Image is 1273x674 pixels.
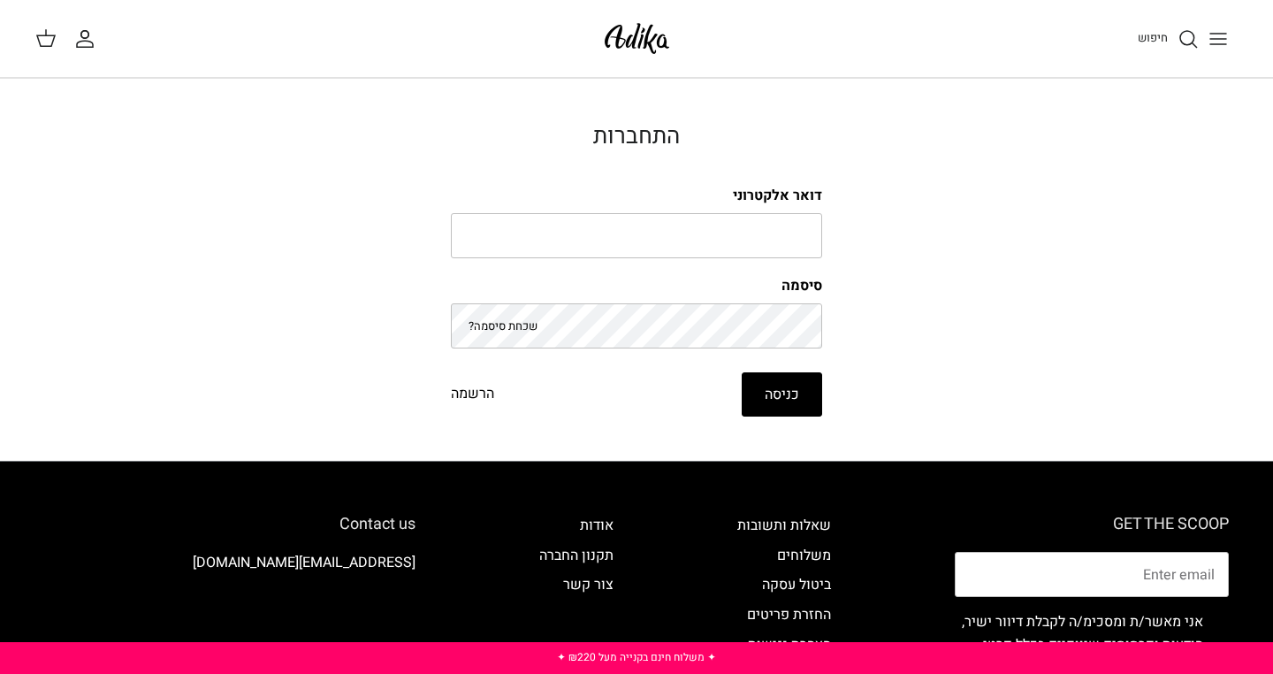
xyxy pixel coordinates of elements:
[737,515,831,536] a: שאלות ותשובות
[955,515,1229,534] h6: GET THE SCOOP
[451,123,822,150] h2: התחברות
[1138,28,1199,50] a: חיפוש
[74,28,103,50] a: החשבון שלי
[539,545,614,566] a: תקנון החברה
[469,318,537,334] a: שכחת סיסמה?
[777,545,831,566] a: משלוחים
[451,276,822,295] label: סיסמה
[1138,29,1168,46] span: חיפוש
[451,186,822,205] label: דואר אלקטרוני
[193,552,415,573] a: [EMAIL_ADDRESS][DOMAIN_NAME]
[955,552,1229,598] input: Email
[1199,19,1238,58] button: Toggle menu
[762,574,831,595] a: ביטול עסקה
[557,649,716,665] a: ✦ משלוח חינם בקנייה מעל ₪220 ✦
[742,372,822,417] button: כניסה
[748,634,831,655] a: הצהרת נגישות
[747,604,831,625] a: החזרת פריטים
[44,515,415,534] h6: Contact us
[451,383,494,406] a: הרשמה
[580,515,614,536] a: אודות
[367,601,415,624] img: Adika IL
[563,574,614,595] a: צור קשר
[599,18,675,59] img: Adika IL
